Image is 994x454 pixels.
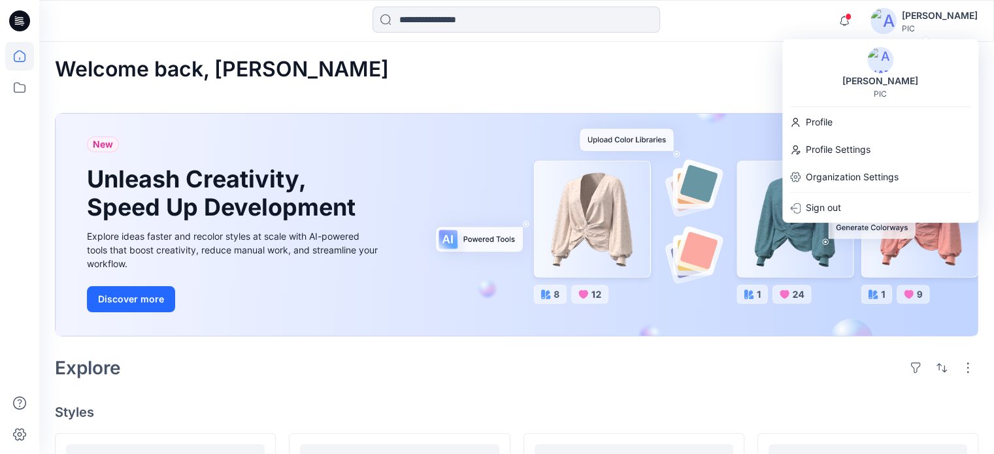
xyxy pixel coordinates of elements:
[867,47,893,73] img: avatar
[87,286,175,312] button: Discover more
[55,404,978,420] h4: Styles
[782,137,978,162] a: Profile Settings
[806,110,833,135] p: Profile
[782,110,978,135] a: Profile
[902,8,978,24] div: [PERSON_NAME]
[806,137,870,162] p: Profile Settings
[874,89,887,99] div: PIC
[806,165,899,189] p: Organization Settings
[55,57,389,82] h2: Welcome back, [PERSON_NAME]
[87,165,361,221] h1: Unleash Creativity, Speed Up Development
[93,137,113,152] span: New
[87,286,381,312] a: Discover more
[782,165,978,189] a: Organization Settings
[870,8,897,34] img: avatar
[55,357,121,378] h2: Explore
[87,229,381,270] div: Explore ideas faster and recolor styles at scale with AI-powered tools that boost creativity, red...
[902,24,978,33] div: PIC
[835,73,926,89] div: [PERSON_NAME]
[806,195,841,220] p: Sign out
